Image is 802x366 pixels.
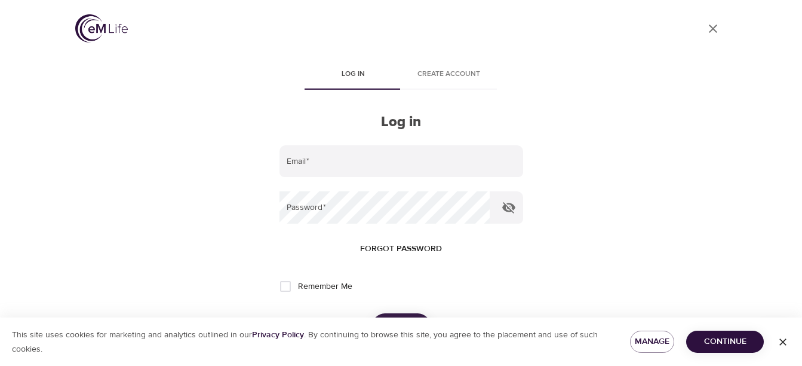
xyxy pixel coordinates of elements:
[313,68,394,81] span: Log in
[699,14,727,43] a: close
[372,313,431,338] button: Log in
[630,331,674,353] button: Manage
[355,238,447,260] button: Forgot password
[696,334,754,349] span: Continue
[298,280,352,293] span: Remember Me
[408,68,490,81] span: Create account
[640,334,665,349] span: Manage
[360,242,442,257] span: Forgot password
[279,61,523,90] div: disabled tabs example
[279,114,523,131] h2: Log in
[75,14,128,42] img: logo
[686,331,764,353] button: Continue
[252,330,304,340] a: Privacy Policy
